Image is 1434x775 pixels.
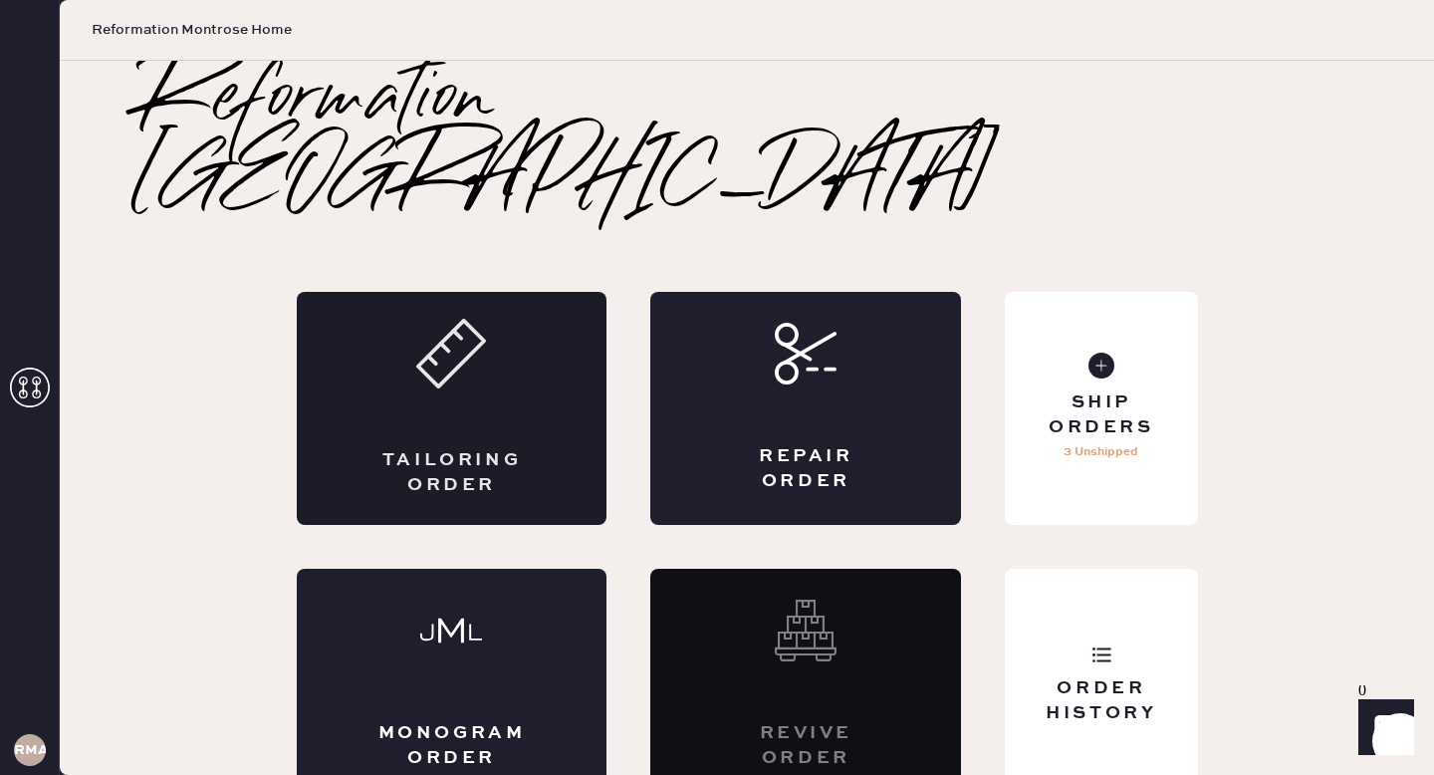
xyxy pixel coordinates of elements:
h2: Reformation [GEOGRAPHIC_DATA] [139,61,1354,220]
h3: RMA [14,743,46,757]
span: Reformation Montrose Home [92,20,292,40]
div: Order History [1021,676,1181,726]
div: Repair Order [730,444,881,494]
div: Monogram Order [376,721,528,771]
div: Revive order [730,721,881,771]
iframe: Front Chat [1339,685,1425,771]
div: Tailoring Order [376,448,528,498]
p: 3 Unshipped [1064,440,1138,464]
div: Ship Orders [1021,390,1181,440]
